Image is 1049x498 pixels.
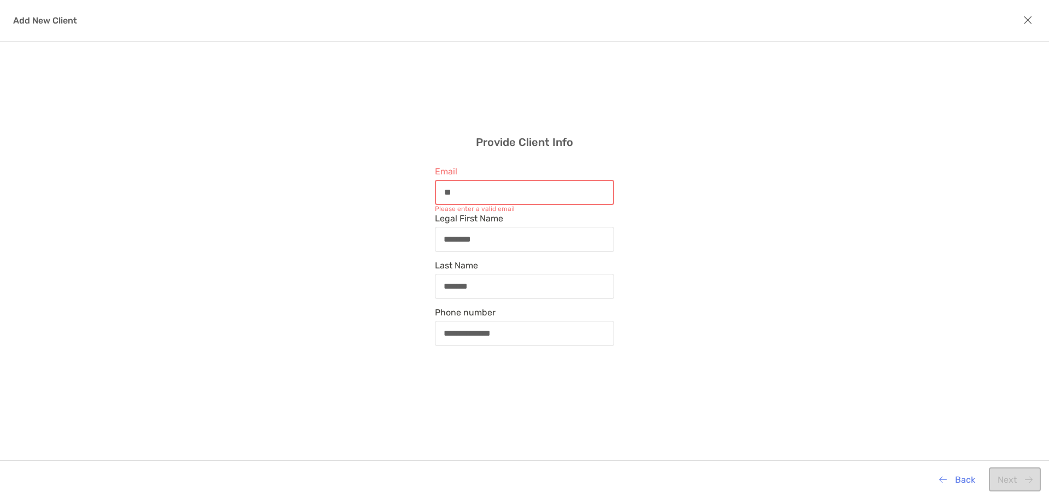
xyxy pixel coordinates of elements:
span: Email [435,166,614,177]
input: Email [436,188,613,197]
h3: Provide Client Info [476,136,573,149]
div: Please enter a valid email [435,205,614,213]
button: Back [930,467,983,491]
input: Legal First Name [435,235,614,244]
input: Phone number [435,329,614,338]
span: Legal First Name [435,213,614,224]
input: Last Name [435,282,614,291]
span: Last Name [435,260,614,271]
span: Phone number [435,307,614,318]
h4: Add New Client [13,15,77,26]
